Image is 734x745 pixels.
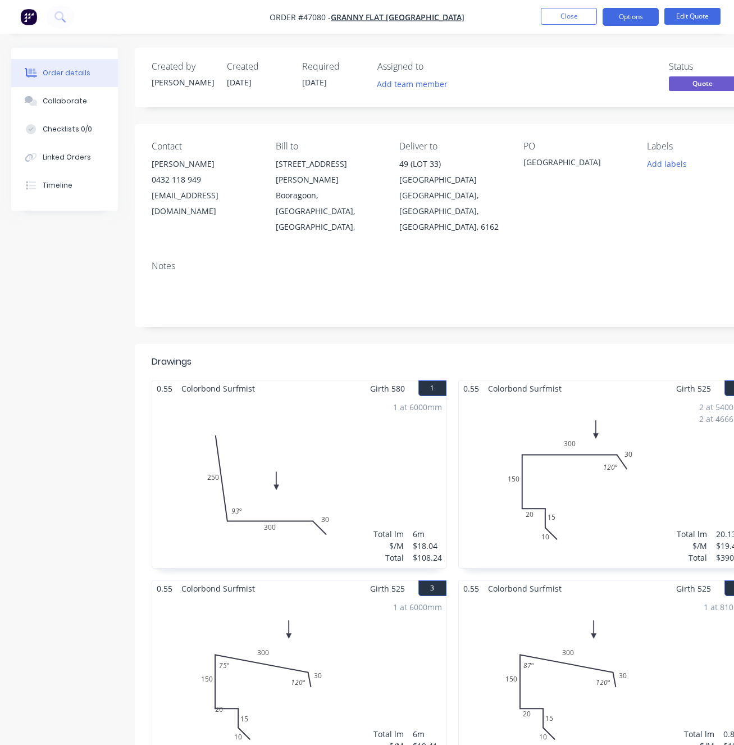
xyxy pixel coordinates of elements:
a: Granny Flat [GEOGRAPHIC_DATA] [331,12,464,22]
button: Close [541,8,597,25]
div: [STREET_ADDRESS][PERSON_NAME] [276,156,382,188]
span: 0.55 [152,380,177,397]
span: Colorbond Surfmist [177,580,259,597]
span: 0.55 [152,580,177,597]
div: Order details [43,68,90,78]
button: Timeline [11,171,118,199]
div: Total lm [684,728,714,740]
div: 6m [413,528,442,540]
div: Contact [152,141,258,152]
div: 1 at 6000mm [393,401,442,413]
button: Edit Quote [664,8,721,25]
button: Order details [11,59,118,87]
span: [DATE] [227,77,252,88]
span: 0.55 [459,580,484,597]
span: Colorbond Surfmist [177,380,259,397]
button: Add team member [377,76,454,92]
div: $/M [373,540,404,552]
div: Created [227,61,289,72]
div: Drawings [152,355,192,369]
div: [EMAIL_ADDRESS][DOMAIN_NAME] [152,188,258,219]
div: Total lm [677,528,707,540]
div: Total [373,552,404,564]
div: Total [677,552,707,564]
span: Girth 525 [370,580,405,597]
div: Total lm [373,728,404,740]
button: Add team member [371,76,454,92]
div: 1 at 6000mm [393,601,442,613]
div: [PERSON_NAME] [152,76,213,88]
div: Total lm [373,528,404,540]
span: Girth 525 [676,580,711,597]
span: Girth 525 [676,380,711,397]
button: 3 [418,580,446,596]
div: [STREET_ADDRESS][PERSON_NAME]Booragoon, [GEOGRAPHIC_DATA], [GEOGRAPHIC_DATA], [276,156,382,235]
div: 49 (LOT 33) [GEOGRAPHIC_DATA][GEOGRAPHIC_DATA], [GEOGRAPHIC_DATA], [GEOGRAPHIC_DATA], 6162 [399,156,505,235]
button: Linked Orders [11,143,118,171]
div: $18.04 [413,540,442,552]
div: [GEOGRAPHIC_DATA] [523,156,630,172]
div: 0432 118 949 [152,172,258,188]
div: Checklists 0/0 [43,124,92,134]
div: Collaborate [43,96,87,106]
span: Girth 580 [370,380,405,397]
span: Colorbond Surfmist [484,380,566,397]
div: Required [302,61,364,72]
button: Add labels [641,156,692,171]
img: Factory [20,8,37,25]
div: Created by [152,61,213,72]
span: Colorbond Surfmist [484,580,566,597]
div: [PERSON_NAME]0432 118 949[EMAIL_ADDRESS][DOMAIN_NAME] [152,156,258,219]
div: Deliver to [399,141,505,152]
div: $/M [677,540,707,552]
button: 1 [418,380,446,396]
button: Checklists 0/0 [11,115,118,143]
button: Collaborate [11,87,118,115]
div: Assigned to [377,61,490,72]
span: Order #47080 - [270,12,331,22]
div: [PERSON_NAME] [152,156,258,172]
button: Options [603,8,659,26]
span: [DATE] [302,77,327,88]
div: 6m [413,728,442,740]
div: 49 (LOT 33) [GEOGRAPHIC_DATA] [399,156,505,188]
div: Booragoon, [GEOGRAPHIC_DATA], [GEOGRAPHIC_DATA], [276,188,382,235]
div: [GEOGRAPHIC_DATA], [GEOGRAPHIC_DATA], [GEOGRAPHIC_DATA], 6162 [399,188,505,235]
div: 02503003093º1 at 6000mmTotal lm$/MTotal6m$18.04$108.24 [152,397,446,568]
div: Linked Orders [43,152,91,162]
div: $108.24 [413,552,442,564]
div: PO [523,141,630,152]
div: Bill to [276,141,382,152]
div: Timeline [43,180,72,190]
span: 0.55 [459,380,484,397]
